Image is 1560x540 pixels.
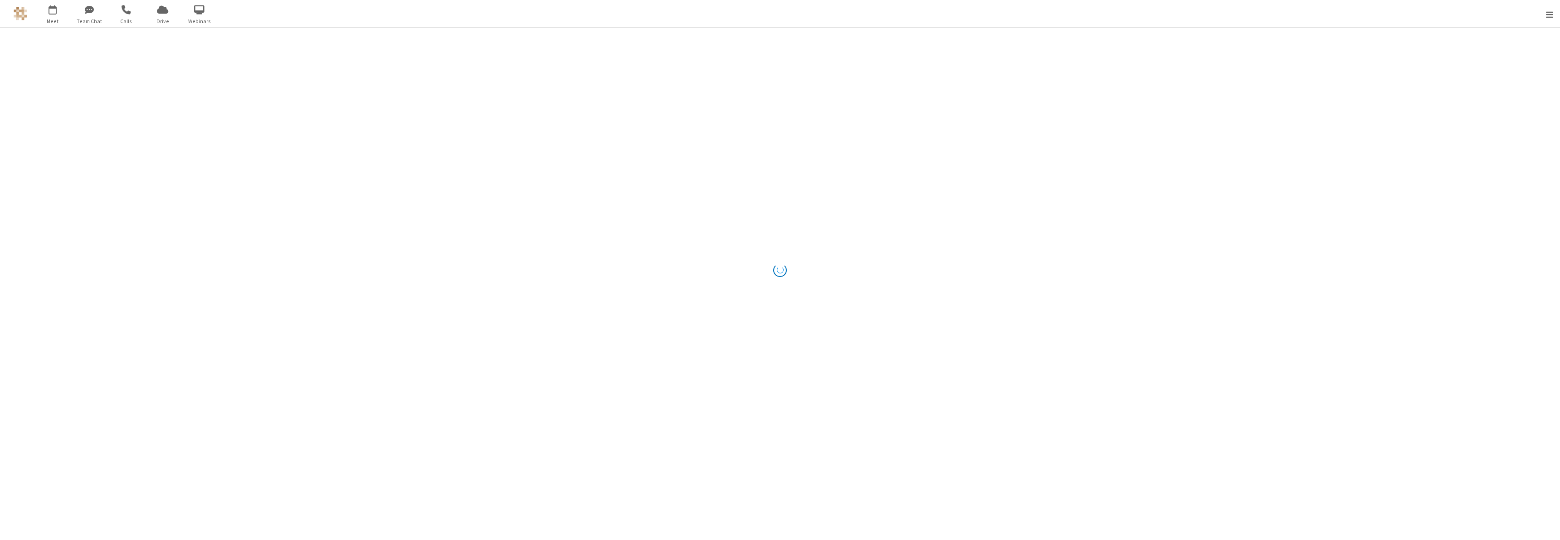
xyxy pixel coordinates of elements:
[35,17,69,25] span: Meet
[182,17,216,25] span: Webinars
[72,17,106,25] span: Team Chat
[146,17,180,25] span: Drive
[14,7,27,20] img: QA Selenium DO NOT DELETE OR CHANGE
[109,17,143,25] span: Calls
